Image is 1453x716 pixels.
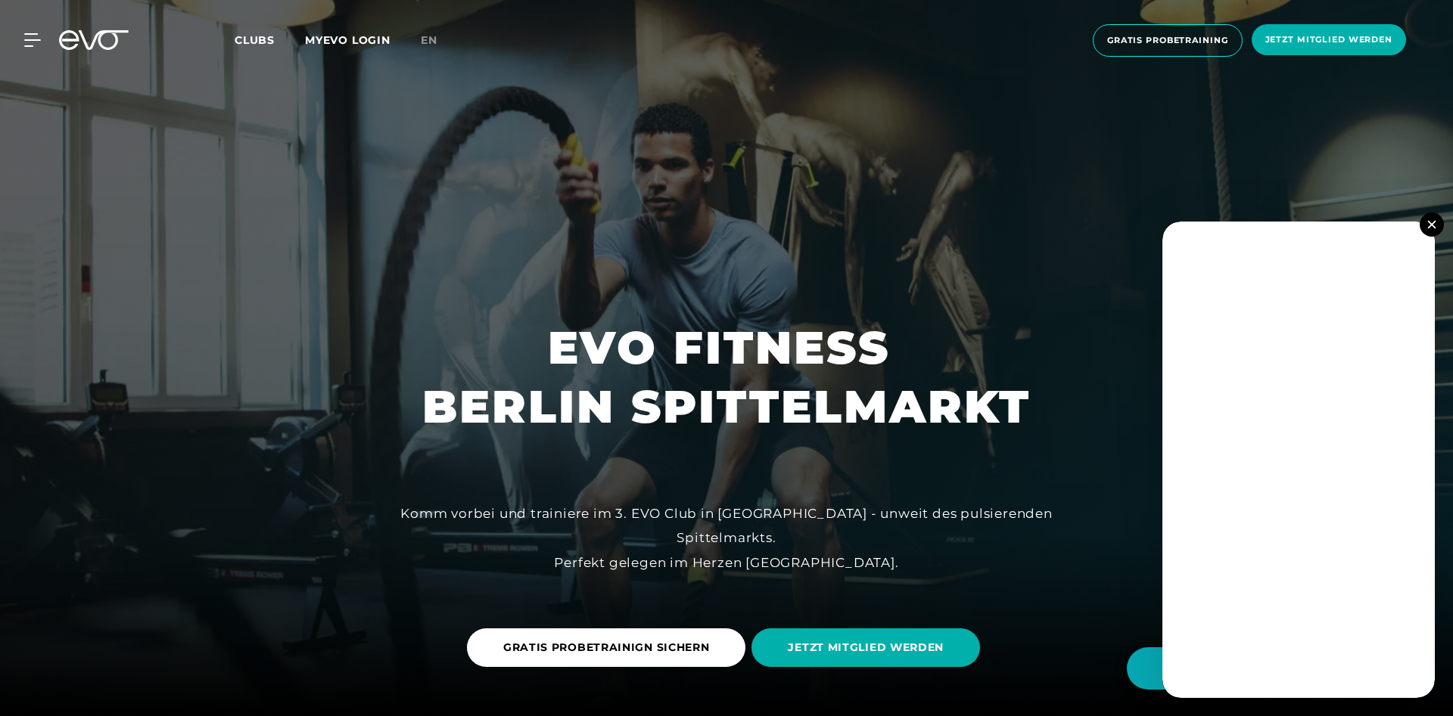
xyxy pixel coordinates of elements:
[305,33,390,47] a: MYEVO LOGIN
[1107,34,1228,47] span: Gratis Probetraining
[235,33,305,47] a: Clubs
[421,33,437,47] span: en
[788,640,944,656] span: JETZT MITGLIED WERDEN
[422,318,1031,436] h1: EVO FITNESS BERLIN SPITTELMARKT
[503,640,710,656] span: GRATIS PROBETRAINIGN SICHERN
[1427,220,1436,228] img: close.svg
[1127,647,1423,690] button: Hallo Athlet! Was möchtest du tun?
[1265,33,1392,46] span: Jetzt Mitglied werden
[1088,24,1247,57] a: Gratis Probetraining
[467,617,752,678] a: GRATIS PROBETRAINIGN SICHERN
[1247,24,1411,57] a: Jetzt Mitglied werden
[235,33,275,47] span: Clubs
[421,32,456,49] a: en
[751,617,986,678] a: JETZT MITGLIED WERDEN
[386,501,1067,575] div: Komm vorbei und trainiere im 3. EVO Club in [GEOGRAPHIC_DATA] - unweit des pulsierenden Spittelma...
